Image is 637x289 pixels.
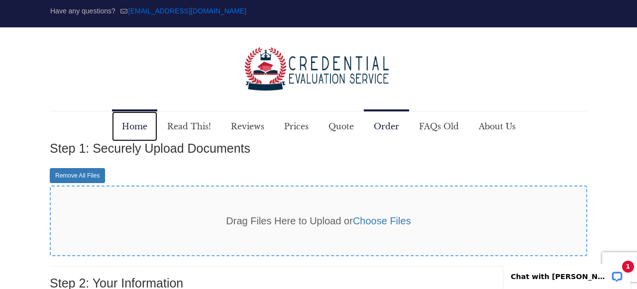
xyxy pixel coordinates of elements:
nav: Main menu [112,111,526,141]
a: Order [364,111,409,141]
a: Quote [318,111,364,141]
a: About Us [469,111,526,141]
span: Drag Files Here to Upload or [226,215,411,226]
a: Home [112,111,157,141]
a: Reviews [221,111,274,141]
iframe: LiveChat chat widget [497,258,637,289]
a: FAQs Old [409,111,469,141]
img: logo-color [244,47,393,91]
label: Step 1: Securely Upload Documents [50,142,250,156]
a: Credential Evaluation Service [244,27,393,111]
a: mail [128,7,246,15]
a: Choose Files [353,215,411,226]
a: Read This! [157,111,221,141]
a: Prices [274,111,318,141]
a: Remove All Files [50,168,105,183]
